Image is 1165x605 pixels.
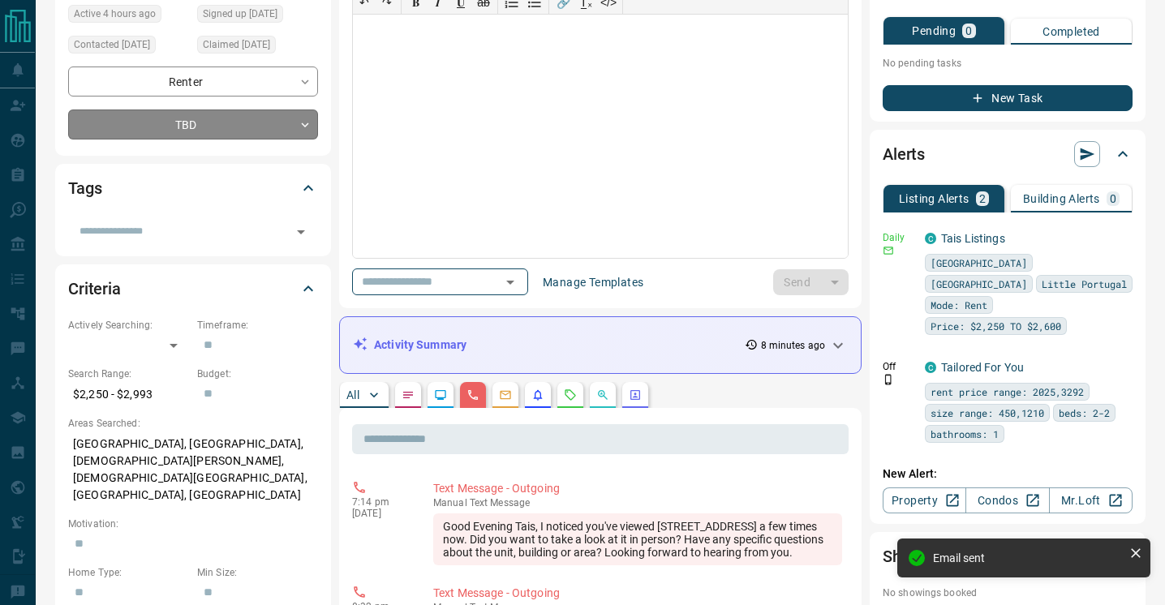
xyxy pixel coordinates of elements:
[931,255,1027,271] span: [GEOGRAPHIC_DATA]
[68,416,318,431] p: Areas Searched:
[346,389,359,401] p: All
[931,405,1044,421] span: size range: 450,1210
[1042,26,1100,37] p: Completed
[941,232,1005,245] a: Tais Listings
[68,67,318,97] div: Renter
[931,426,999,442] span: bathrooms: 1
[68,367,189,381] p: Search Range:
[433,585,842,602] p: Text Message - Outgoing
[533,269,653,295] button: Manage Templates
[74,36,150,53] span: Contacted [DATE]
[883,230,915,245] p: Daily
[68,36,189,58] div: Wed Oct 08 2025
[761,338,825,353] p: 8 minutes ago
[1049,487,1133,513] a: Mr.Loft
[925,233,936,244] div: condos.ca
[374,337,466,354] p: Activity Summary
[197,367,318,381] p: Budget:
[883,466,1133,483] p: New Alert:
[1059,405,1110,421] span: beds: 2-2
[197,318,318,333] p: Timeframe:
[883,374,894,385] svg: Push Notification Only
[433,480,842,497] p: Text Message - Outgoing
[68,276,121,302] h2: Criteria
[931,384,1084,400] span: rent price range: 2025,3292
[203,36,270,53] span: Claimed [DATE]
[433,513,842,565] div: Good Evening Tais, I noticed you've viewed [STREET_ADDRESS] a few times now. Did you want to take...
[434,388,447,401] svg: Lead Browsing Activity
[912,25,956,36] p: Pending
[197,5,318,28] div: Sat Sep 27 2025
[883,51,1133,75] p: No pending tasks
[883,245,894,256] svg: Email
[68,565,189,580] p: Home Type:
[74,6,156,22] span: Active 4 hours ago
[1110,193,1116,204] p: 0
[1042,276,1127,292] span: Little Portugal
[197,565,318,580] p: Min Size:
[931,318,1061,334] span: Price: $2,250 TO $2,600
[197,36,318,58] div: Sat Sep 27 2025
[883,141,925,167] h2: Alerts
[68,318,189,333] p: Actively Searching:
[883,85,1133,111] button: New Task
[68,169,318,208] div: Tags
[979,193,986,204] p: 2
[433,497,467,508] span: manual
[352,496,409,508] p: 7:14 pm
[899,193,969,204] p: Listing Alerts
[883,487,966,513] a: Property
[531,388,544,401] svg: Listing Alerts
[499,388,512,401] svg: Emails
[933,551,1123,564] div: Email sent
[965,487,1049,513] a: Condos
[596,388,609,401] svg: Opportunities
[68,431,318,508] p: [GEOGRAPHIC_DATA], [GEOGRAPHIC_DATA], [DEMOGRAPHIC_DATA][PERSON_NAME], [DEMOGRAPHIC_DATA][GEOGRAP...
[68,5,189,28] div: Sun Oct 12 2025
[402,388,415,401] svg: Notes
[883,586,1133,600] p: No showings booked
[203,6,277,22] span: Signed up [DATE]
[773,269,849,295] div: split button
[931,276,1027,292] span: [GEOGRAPHIC_DATA]
[1023,193,1100,204] p: Building Alerts
[931,297,987,313] span: Mode: Rent
[883,537,1133,576] div: Showings
[68,517,318,531] p: Motivation:
[564,388,577,401] svg: Requests
[433,497,842,508] p: Text Message
[68,175,101,201] h2: Tags
[290,221,312,243] button: Open
[883,543,952,569] h2: Showings
[925,362,936,373] div: condos.ca
[466,388,479,401] svg: Calls
[68,269,318,308] div: Criteria
[499,271,522,294] button: Open
[883,359,915,374] p: Off
[941,361,1024,374] a: Tailored For You
[883,135,1133,174] div: Alerts
[965,25,972,36] p: 0
[68,109,318,139] div: TBD
[68,381,189,408] p: $2,250 - $2,993
[352,508,409,519] p: [DATE]
[353,330,848,360] div: Activity Summary8 minutes ago
[629,388,642,401] svg: Agent Actions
